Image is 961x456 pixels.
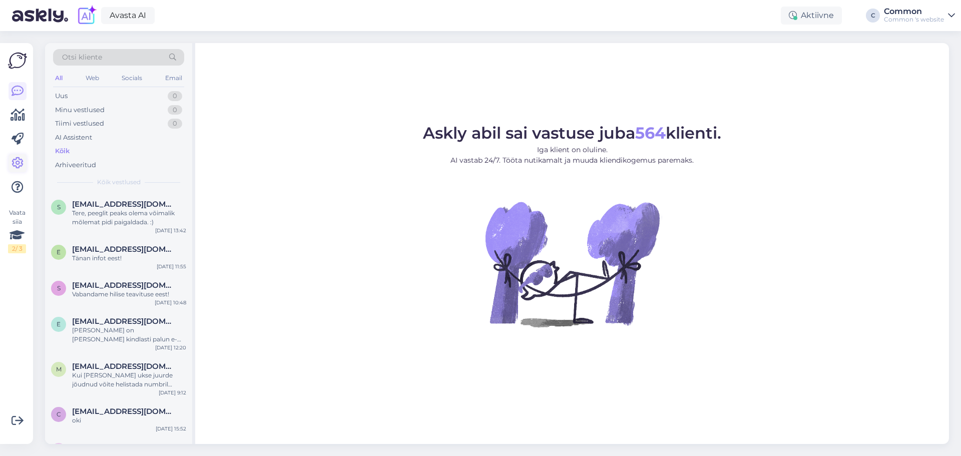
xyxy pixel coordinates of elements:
p: Iga klient on oluline. AI vastab 24/7. Tööta nutikamalt ja muuda kliendikogemus paremaks. [423,145,721,166]
div: 0 [168,105,182,115]
div: Aktiivne [781,7,842,25]
div: All [53,72,65,85]
div: [DATE] 13:42 [155,227,186,234]
div: [PERSON_NAME] on [PERSON_NAME] kindlasti palun e-arve. [72,326,186,344]
div: Vaata siia [8,208,26,253]
div: Web [84,72,101,85]
div: Common [884,8,944,16]
div: [DATE] 10:48 [155,299,186,306]
span: maarjaaloe@hot.ee [72,362,176,371]
div: oki [72,416,186,425]
div: Tiimi vestlused [55,119,104,129]
div: Uus [55,91,68,101]
a: CommonCommon 's website [884,8,955,24]
div: AI Assistent [55,133,92,143]
div: 0 [168,91,182,101]
div: Email [163,72,184,85]
span: Kõik vestlused [97,178,141,187]
div: Kui [PERSON_NAME] ukse juurde jõudnud võite helistada numbril 5022278. [72,371,186,389]
b: 564 [635,123,666,143]
div: Tänan infot eest! [72,254,186,263]
span: s [57,284,61,292]
span: evgeny.kureyko@gmail.com [72,245,176,254]
div: [DATE] 11:55 [157,263,186,270]
div: Kõik [55,146,70,156]
span: e [57,320,61,328]
div: Arhiveeritud [55,160,96,170]
img: No Chat active [482,174,662,354]
span: c [57,410,61,418]
span: e [57,248,61,256]
div: Vabandame hilise teavituse eest! [72,290,186,299]
span: Otsi kliente [62,52,102,63]
div: C [866,9,880,23]
div: Tere, peeglit peaks olema võimalik mõlemat pidi paigaldada. :) [72,209,186,227]
span: s [57,203,61,211]
div: [DATE] 9:12 [159,389,186,396]
div: 0 [168,119,182,129]
div: [DATE] 15:52 [156,425,186,432]
img: Askly Logo [8,51,27,70]
span: Askly abil sai vastuse juba klienti. [423,123,721,143]
a: Avasta AI [101,7,155,24]
span: oliversassi35@gmail.com [72,443,176,452]
div: Socials [120,72,144,85]
span: eda.naaber@seljametsarahvamaja.parnu.ee [72,317,176,326]
div: [DATE] 12:20 [155,344,186,351]
img: explore-ai [76,5,97,26]
span: savelins@gmail.com [72,281,176,290]
div: Minu vestlused [55,105,105,115]
span: m [56,365,62,373]
div: 2 / 3 [8,244,26,253]
div: Common 's website [884,16,944,24]
span: carmel.vilde123@gmail.com [72,407,176,416]
span: siim@kodu.ee [72,200,176,209]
